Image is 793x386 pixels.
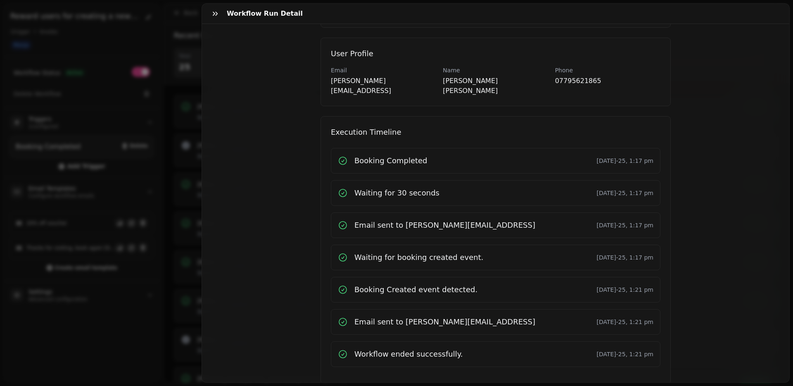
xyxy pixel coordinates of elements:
[354,155,427,167] h3: Booking Completed
[443,76,548,96] p: [PERSON_NAME] [PERSON_NAME]
[354,219,535,231] h3: Email sent to [PERSON_NAME][EMAIL_ADDRESS]
[354,284,477,295] h3: Booking Created event detected.
[227,9,306,19] h3: Workflow Run Detail
[596,190,653,196] span: [DATE]-25, 1:17 pm
[331,126,660,138] h2: Execution Timeline
[596,222,653,229] span: [DATE]-25, 1:17 pm
[443,66,548,74] p: Name
[596,157,653,164] span: [DATE]-25, 1:17 pm
[555,76,660,86] p: 07795621865
[354,187,439,199] h3: Waiting for 30 seconds
[596,286,653,293] span: [DATE]-25, 1:21 pm
[354,252,483,263] h3: Waiting for booking created event.
[596,351,653,357] span: [DATE]-25, 1:21 pm
[331,66,436,74] p: Email
[331,48,660,60] h2: User Profile
[555,66,660,74] p: Phone
[354,316,535,328] h3: Email sent to [PERSON_NAME][EMAIL_ADDRESS]
[596,319,653,325] span: [DATE]-25, 1:21 pm
[596,254,653,261] span: [DATE]-25, 1:17 pm
[354,348,463,360] h3: Workflow ended successfully.
[331,76,436,96] p: [PERSON_NAME][EMAIL_ADDRESS]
